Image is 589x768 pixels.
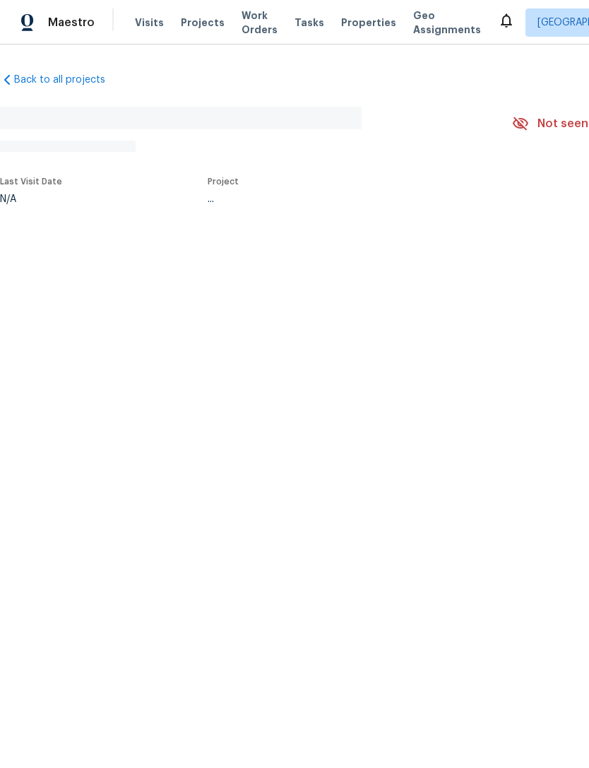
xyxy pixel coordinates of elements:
[135,16,164,30] span: Visits
[181,16,225,30] span: Projects
[48,16,95,30] span: Maestro
[208,177,239,186] span: Project
[294,18,324,28] span: Tasks
[341,16,396,30] span: Properties
[208,194,479,204] div: ...
[242,8,278,37] span: Work Orders
[413,8,481,37] span: Geo Assignments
